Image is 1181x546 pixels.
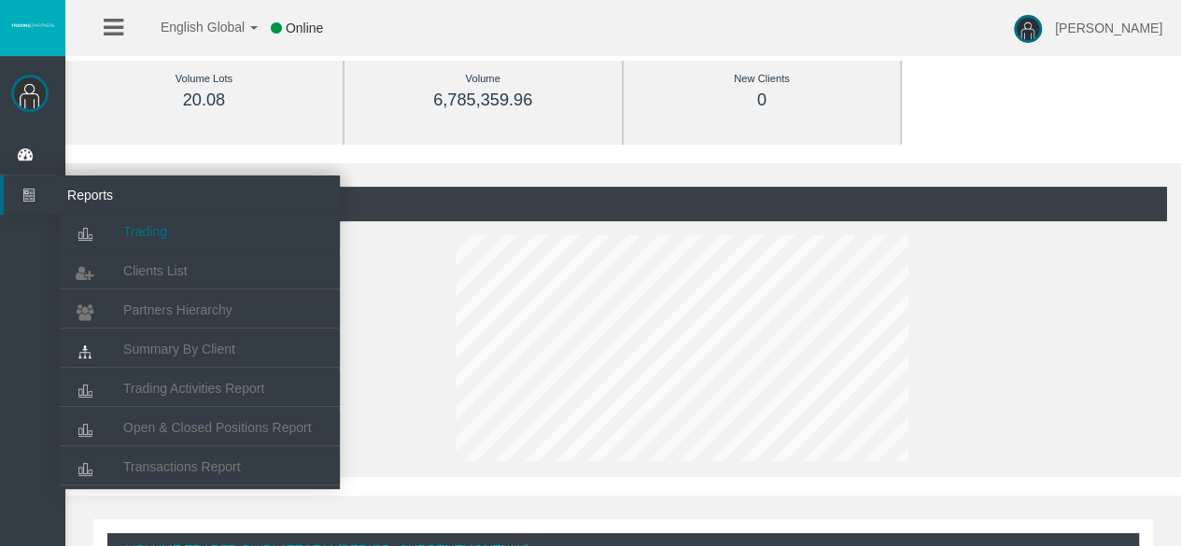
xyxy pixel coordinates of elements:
a: Open & Closed Positions Report [60,411,340,444]
span: Trading Activities Report [123,381,264,396]
a: Trading [60,215,340,248]
span: Transactions Report [123,459,241,474]
span: Reports [53,175,236,215]
img: logo.svg [9,21,56,29]
a: Reports [4,175,340,215]
span: Clients List [123,263,187,278]
div: Volume Lots [107,68,301,90]
span: Online [286,21,323,35]
div: (Period: Monthly) [79,187,1167,221]
a: Clients List [60,254,340,287]
span: [PERSON_NAME] [1055,21,1162,35]
a: Trading Activities Report [60,371,340,405]
div: Volume [387,68,580,90]
span: English Global [136,20,245,35]
div: 20.08 [107,90,301,111]
div: New Clients [666,68,859,90]
span: Partners Hierarchy [123,302,232,317]
a: Transactions Report [60,450,340,483]
a: Partners Hierarchy [60,293,340,327]
a: Summary By Client [60,332,340,366]
span: Open & Closed Positions Report [123,420,312,435]
div: 0 [666,90,859,111]
img: user-image [1014,15,1042,43]
div: 6,785,359.96 [387,90,580,111]
span: Trading [123,224,167,239]
span: Summary By Client [123,342,235,357]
